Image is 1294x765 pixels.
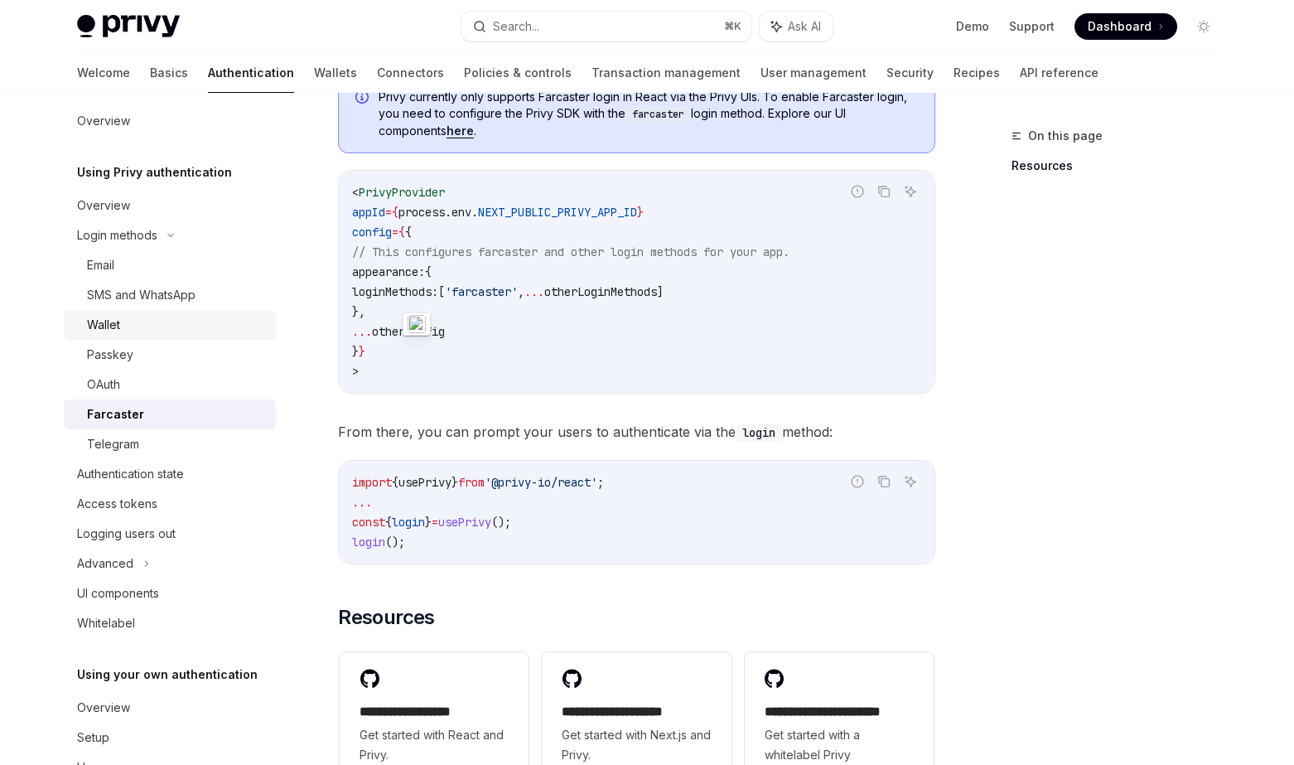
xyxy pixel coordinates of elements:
[360,725,509,765] span: Get started with React and Privy.
[478,205,637,220] span: NEXT_PUBLIC_PRIVY_APP_ID
[377,53,444,93] a: Connectors
[64,693,276,723] a: Overview
[398,225,405,240] span: {
[445,205,451,220] span: .
[352,364,359,379] span: >
[87,345,133,365] div: Passkey
[77,53,130,93] a: Welcome
[385,515,392,530] span: {
[77,728,109,748] div: Setup
[87,285,196,305] div: SMS and WhatsApp
[1088,18,1152,35] span: Dashboard
[77,196,130,215] div: Overview
[438,515,491,530] span: usePrivy
[352,225,392,240] span: config
[352,264,425,279] span: appearance:
[352,324,372,339] span: ...
[352,304,365,319] span: },
[405,225,412,240] span: {
[562,725,711,765] span: Get started with Next.js and Privy.
[1190,13,1217,40] button: Toggle dark mode
[637,205,644,220] span: }
[760,12,833,41] button: Ask AI
[359,344,365,359] span: }
[359,185,445,200] span: PrivyProvider
[1074,13,1177,40] a: Dashboard
[485,475,597,490] span: '@privy-io/react'
[591,53,741,93] a: Transaction management
[392,205,398,220] span: {
[471,205,478,220] span: .
[873,181,895,202] button: Copy the contents from the code block
[425,515,432,530] span: }
[64,723,276,753] a: Setup
[461,12,751,41] button: Search...⌘K
[847,471,868,492] button: Report incorrect code
[432,515,438,530] span: =
[597,475,604,490] span: ;
[447,123,474,138] a: here
[625,106,691,123] code: farcaster
[64,519,276,549] a: Logging users out
[77,665,258,685] h5: Using your own authentication
[64,399,276,429] a: Farcaster
[788,18,821,35] span: Ask AI
[64,489,276,519] a: Access tokens
[458,475,485,490] span: from
[352,205,385,220] span: appId
[64,310,276,340] a: Wallet
[900,471,921,492] button: Ask AI
[491,515,511,530] span: ();
[64,608,276,638] a: Whitelabel
[1012,153,1230,179] a: Resources
[87,434,139,454] div: Telegram
[956,18,989,35] a: Demo
[385,535,405,550] span: ();
[886,53,934,93] a: Security
[392,515,425,530] span: login
[385,205,392,220] span: =
[77,583,159,603] div: UI components
[1020,53,1098,93] a: API reference
[77,698,130,718] div: Overview
[398,475,451,490] span: usePrivy
[338,420,935,443] span: From there, you can prompt your users to authenticate via the method:
[724,20,741,33] span: ⌘ K
[77,613,135,633] div: Whitelabel
[1009,18,1055,35] a: Support
[954,53,1000,93] a: Recipes
[1028,126,1103,146] span: On this page
[64,106,276,136] a: Overview
[451,205,471,220] span: env
[355,90,372,107] svg: Info
[150,53,188,93] a: Basics
[398,205,445,220] span: process
[544,284,657,299] span: otherLoginMethods
[438,284,445,299] span: [
[64,579,276,608] a: UI components
[64,429,276,459] a: Telegram
[352,284,438,299] span: loginMethods:
[64,340,276,370] a: Passkey
[352,495,372,510] span: ...
[64,280,276,310] a: SMS and WhatsApp
[208,53,294,93] a: Authentication
[392,475,398,490] span: {
[77,494,157,514] div: Access tokens
[736,424,782,442] code: login
[518,284,524,299] span: ,
[77,111,130,131] div: Overview
[847,181,868,202] button: Report incorrect code
[493,17,539,36] div: Search...
[451,475,458,490] span: }
[352,515,385,530] span: const
[352,245,789,259] span: // This configures farcaster and other login methods for your app.
[64,191,276,220] a: Overview
[77,162,232,182] h5: Using Privy authentication
[87,375,120,395] div: OAuth
[64,250,276,280] a: Email
[873,471,895,492] button: Copy the contents from the code block
[352,535,385,550] span: login
[372,324,445,339] span: otherConfig
[445,284,518,299] span: 'farcaster'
